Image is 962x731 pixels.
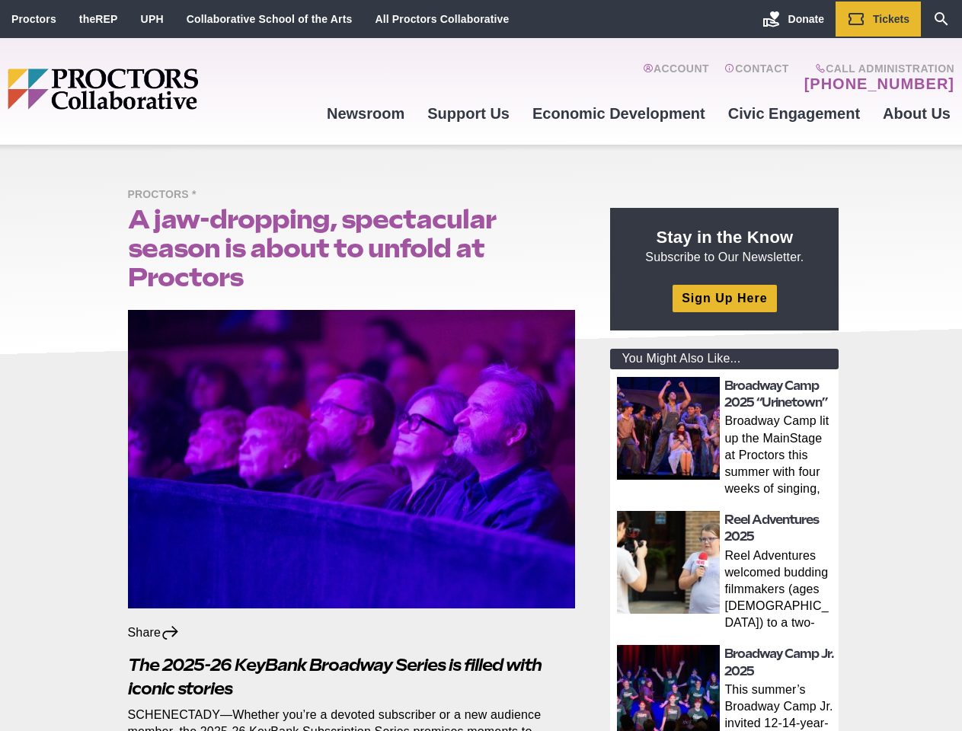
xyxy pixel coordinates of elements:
[315,93,416,134] a: Newsroom
[751,2,836,37] a: Donate
[800,62,954,75] span: Call Administration
[128,205,576,292] h1: A jaw-dropping, spectacular season is about to unfold at Proctors
[628,226,820,266] p: Subscribe to Our Newsletter.
[375,13,509,25] a: All Proctors Collaborative
[717,93,871,134] a: Civic Engagement
[724,413,834,500] p: Broadway Camp lit up the MainStage at Proctors this summer with four weeks of singing, dancing, a...
[128,624,181,641] div: Share
[724,547,834,634] p: Reel Adventures welcomed budding filmmakers (ages [DEMOGRAPHIC_DATA]) to a two-week, hands-on jou...
[643,62,709,93] a: Account
[724,378,827,410] a: Broadway Camp 2025 “Urinetown”
[724,646,834,678] a: Broadway Camp Jr. 2025
[724,62,789,93] a: Contact
[79,13,118,25] a: theREP
[804,75,954,93] a: [PHONE_NUMBER]
[617,511,720,614] img: thumbnail: Reel Adventures 2025
[128,186,204,205] span: Proctors *
[128,655,542,698] em: The 2025-26 KeyBank Broadway Series is filled with iconic stories
[836,2,921,37] a: Tickets
[521,93,717,134] a: Economic Development
[657,228,794,247] strong: Stay in the Know
[187,13,353,25] a: Collaborative School of the Arts
[724,512,819,544] a: Reel Adventures 2025
[416,93,521,134] a: Support Us
[788,13,824,25] span: Donate
[873,13,909,25] span: Tickets
[11,13,56,25] a: Proctors
[871,93,962,134] a: About Us
[8,69,315,110] img: Proctors logo
[141,13,164,25] a: UPH
[128,187,204,200] a: Proctors *
[610,349,839,369] div: You Might Also Like...
[673,285,776,311] a: Sign Up Here
[921,2,962,37] a: Search
[617,377,720,480] img: thumbnail: Broadway Camp 2025 “Urinetown”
